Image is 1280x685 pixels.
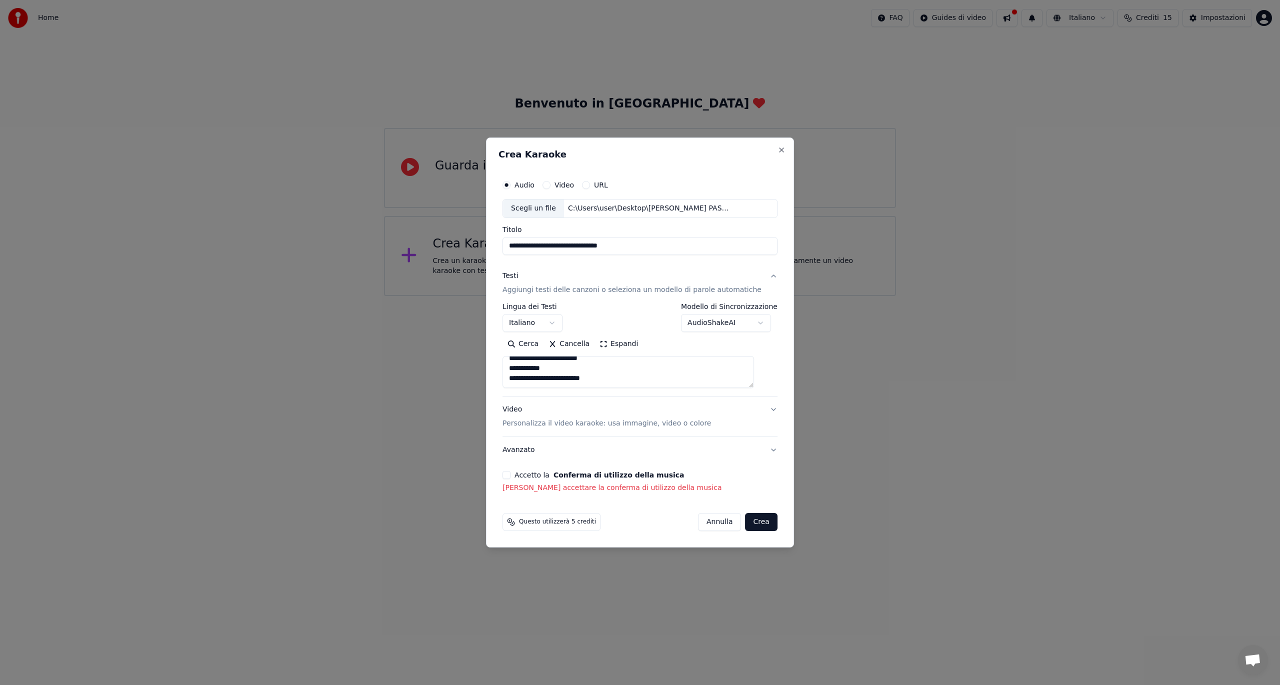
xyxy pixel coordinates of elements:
span: Questo utilizzerà 5 crediti [519,518,596,526]
label: Titolo [502,226,777,233]
label: Video [554,181,574,188]
div: Video [502,404,711,428]
button: TestiAggiungi testi delle canzoni o seleziona un modello di parole automatiche [502,263,777,303]
label: Lingua dei Testi [502,303,562,310]
button: Annulla [698,513,741,531]
div: Scegli un file [503,199,564,217]
button: Cerca [502,336,543,352]
button: Avanzato [502,437,777,463]
p: Personalizza il video karaoke: usa immagine, video o colore [502,418,711,428]
button: Cancella [543,336,594,352]
button: Accetto la [553,471,684,478]
div: Testi [502,271,518,281]
label: URL [594,181,608,188]
p: Aggiungi testi delle canzoni o seleziona un modello di parole automatiche [502,285,761,295]
button: VideoPersonalizza il video karaoke: usa immagine, video o colore [502,396,777,436]
label: Audio [514,181,534,188]
p: [PERSON_NAME] accettare la conferma di utilizzo della musica [502,483,777,493]
button: Crea [745,513,777,531]
label: Modello di Sincronizzazione [681,303,777,310]
button: Espandi [594,336,643,352]
label: Accetto la [514,471,684,478]
h2: Crea Karaoke [498,150,781,159]
div: TestiAggiungi testi delle canzoni o seleziona un modello di parole automatiche [502,303,777,396]
div: C:\Users\user\Desktop\[PERSON_NAME] PASSEGGIATA LENTA -1 ok.mp3 [564,203,734,213]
